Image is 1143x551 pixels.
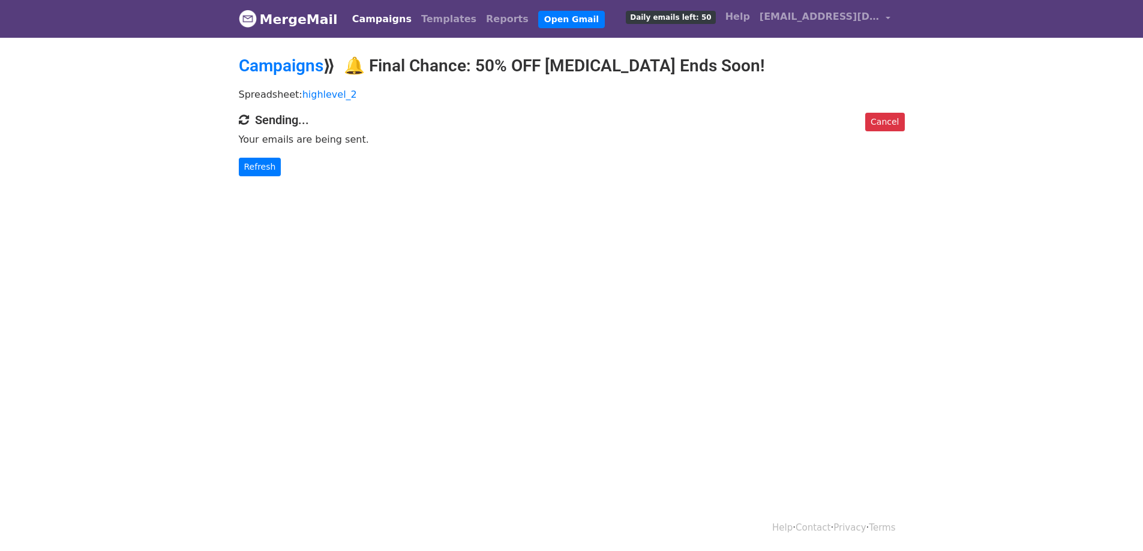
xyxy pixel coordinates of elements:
[760,10,880,24] span: [EMAIL_ADDRESS][DOMAIN_NAME]
[302,89,357,100] a: highlevel_2
[239,158,281,176] a: Refresh
[239,113,905,127] h4: Sending...
[239,10,257,28] img: MergeMail logo
[239,7,338,32] a: MergeMail
[772,522,793,533] a: Help
[239,88,905,101] p: Spreadsheet:
[416,7,481,31] a: Templates
[239,56,905,76] h2: ⟫ 🔔 Final Chance: 50% OFF [MEDICAL_DATA] Ends Soon!
[865,113,904,131] a: Cancel
[869,522,895,533] a: Terms
[626,11,715,24] span: Daily emails left: 50
[347,7,416,31] a: Campaigns
[538,11,605,28] a: Open Gmail
[755,5,895,33] a: [EMAIL_ADDRESS][DOMAIN_NAME]
[721,5,755,29] a: Help
[621,5,720,29] a: Daily emails left: 50
[239,56,323,76] a: Campaigns
[796,522,830,533] a: Contact
[481,7,533,31] a: Reports
[239,133,905,146] p: Your emails are being sent.
[833,522,866,533] a: Privacy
